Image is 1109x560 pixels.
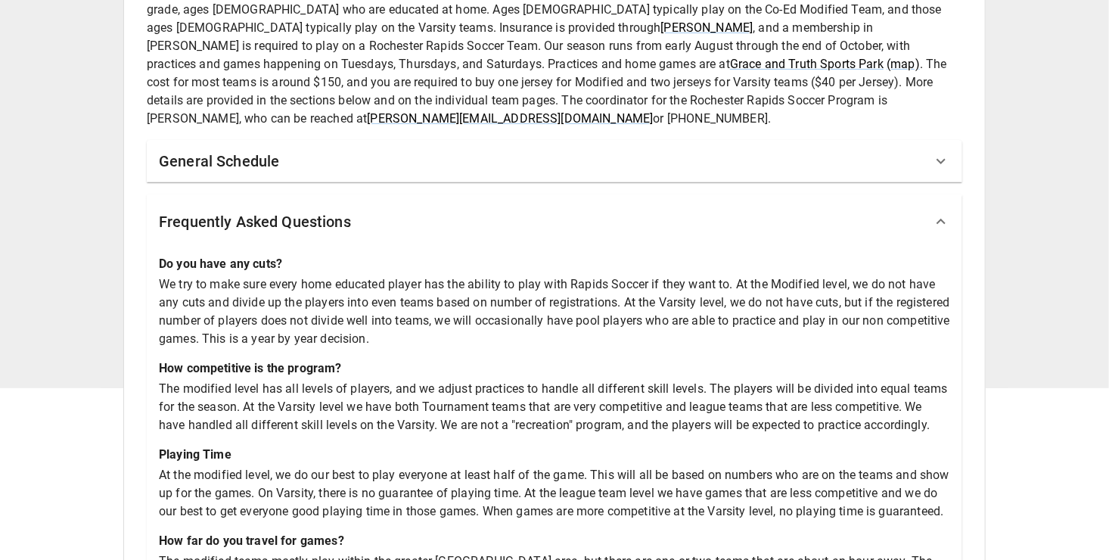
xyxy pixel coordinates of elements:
p: At the modified level, we do our best to play everyone at least half of the game. This will all b... [159,466,950,521]
h6: Frequently Asked Questions [159,210,351,234]
p: We try to make sure every home educated player has the ability to play with Rapids Soccer if they... [159,275,950,348]
a: [PERSON_NAME][EMAIL_ADDRESS][DOMAIN_NAME] [367,111,653,126]
p: How competitive is the program? [159,359,950,378]
a: (map) [887,57,920,71]
a: Grace and Truth Sports Park [730,57,884,71]
p: Playing Time [159,446,950,464]
p: Do you have any cuts? [159,255,950,273]
div: Frequently Asked Questions [147,194,962,249]
a: [PERSON_NAME] [661,20,753,35]
p: How far do you travel for games? [159,532,950,550]
p: The modified level has all levels of players, and we adjust practices to handle all different ski... [159,380,950,434]
h6: General Schedule [159,149,279,173]
div: General Schedule [147,140,962,182]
